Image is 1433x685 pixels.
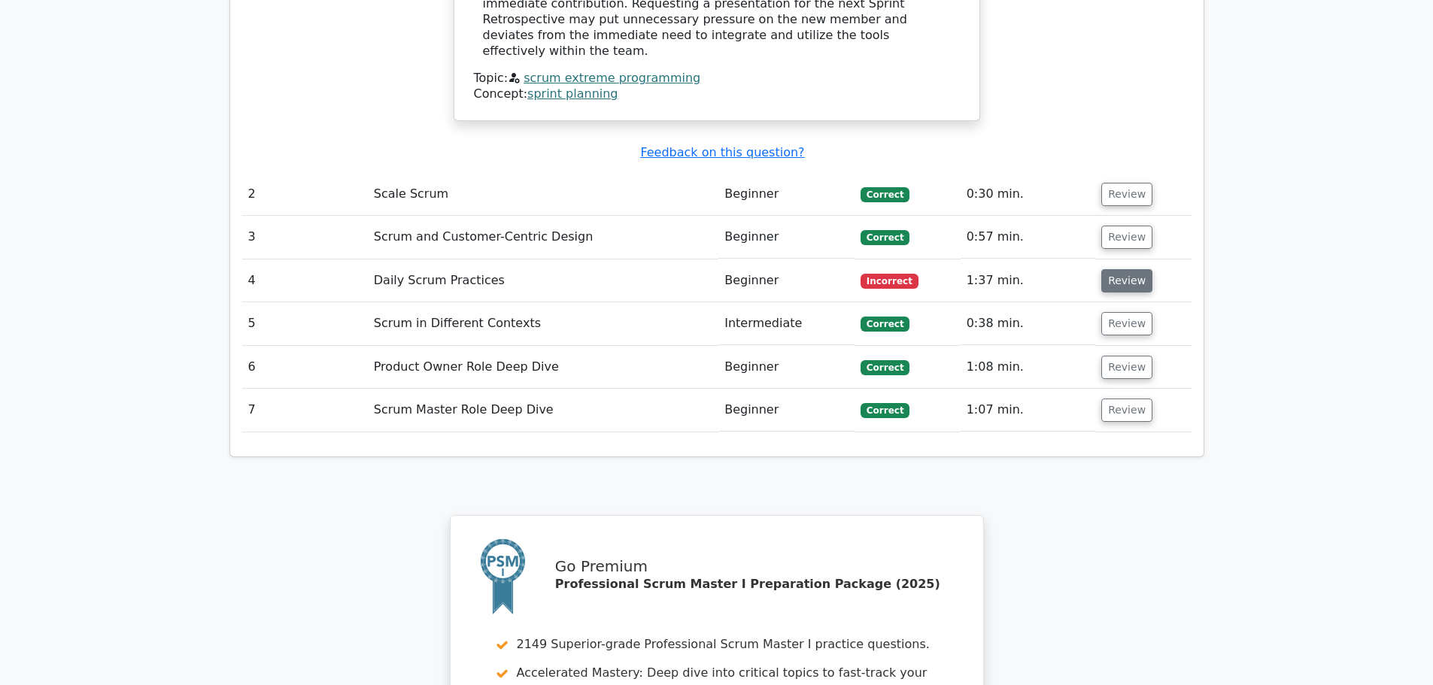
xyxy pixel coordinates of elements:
a: sprint planning [527,86,618,101]
span: Correct [861,403,909,418]
td: Daily Scrum Practices [368,259,718,302]
span: Correct [861,187,909,202]
button: Review [1101,183,1152,206]
td: 7 [242,389,368,432]
td: Beginner [718,216,855,259]
button: Review [1101,356,1152,379]
a: Feedback on this question? [640,145,804,159]
td: Scrum Master Role Deep Dive [368,389,718,432]
td: 5 [242,302,368,345]
td: 3 [242,216,368,259]
td: 1:37 min. [961,259,1095,302]
td: 4 [242,259,368,302]
button: Review [1101,399,1152,422]
a: scrum extreme programming [524,71,700,85]
button: Review [1101,312,1152,335]
td: Intermediate [718,302,855,345]
td: 0:30 min. [961,173,1095,216]
td: 1:07 min. [961,389,1095,432]
td: Beginner [718,346,855,389]
span: Correct [861,317,909,332]
td: 2 [242,173,368,216]
td: Scrum in Different Contexts [368,302,718,345]
td: 6 [242,346,368,389]
button: Review [1101,226,1152,249]
td: 0:57 min. [961,216,1095,259]
button: Review [1101,269,1152,292]
span: Correct [861,230,909,245]
div: Topic: [474,71,960,86]
span: Correct [861,360,909,375]
td: Scrum and Customer-Centric Design [368,216,718,259]
td: Scale Scrum [368,173,718,216]
td: 1:08 min. [961,346,1095,389]
td: Product Owner Role Deep Dive [368,346,718,389]
td: Beginner [718,389,855,432]
td: Beginner [718,259,855,302]
td: 0:38 min. [961,302,1095,345]
div: Concept: [474,86,960,102]
td: Beginner [718,173,855,216]
span: Incorrect [861,274,918,289]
